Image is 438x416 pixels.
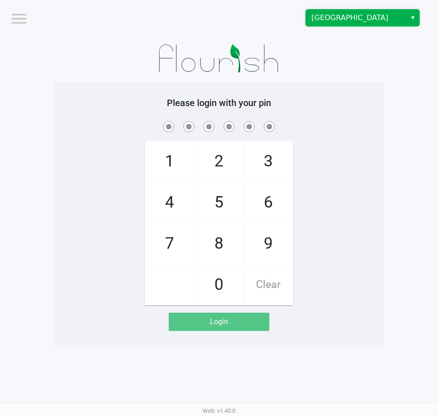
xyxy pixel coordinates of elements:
span: [GEOGRAPHIC_DATA] [311,12,401,23]
span: Clear [244,265,293,305]
span: 3 [244,141,293,181]
span: 2 [195,141,243,181]
h5: Please login with your pin [61,97,377,108]
span: 1 [145,141,194,181]
span: Web: v1.40.0 [203,407,235,414]
span: 0 [195,265,243,305]
span: 4 [145,182,194,223]
span: 7 [145,224,194,264]
span: 8 [195,224,243,264]
span: 6 [244,182,293,223]
span: 5 [195,182,243,223]
span: 9 [244,224,293,264]
button: Select [406,10,419,26]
